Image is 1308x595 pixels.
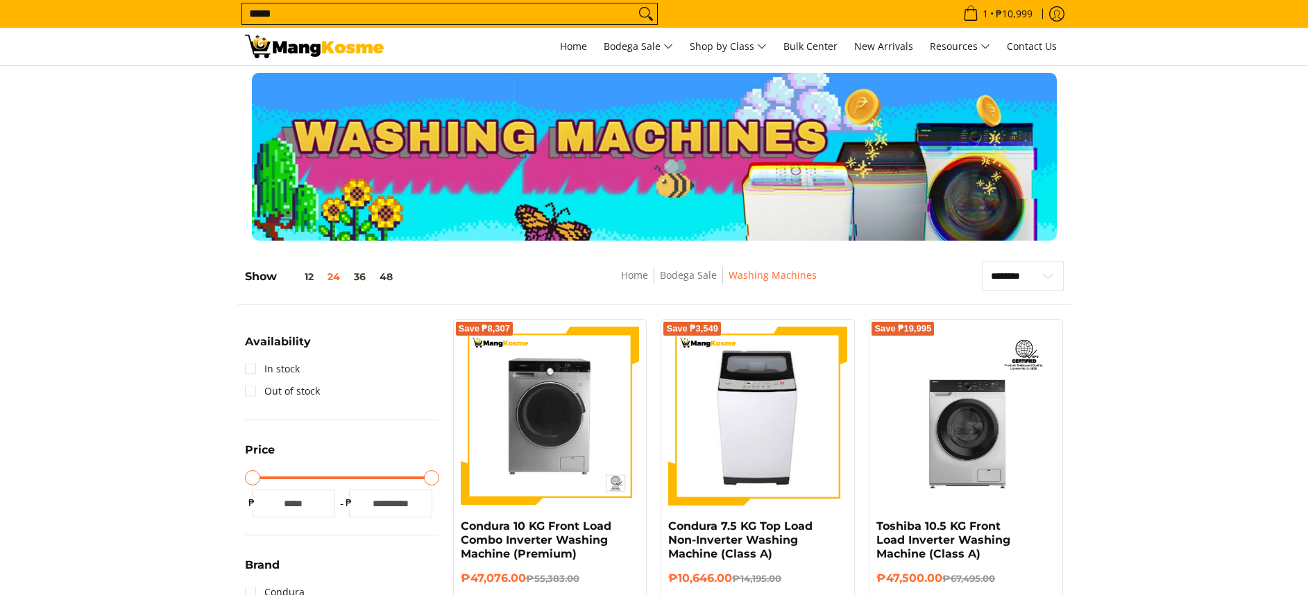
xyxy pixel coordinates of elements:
span: New Arrivals [854,40,913,53]
span: Home [560,40,587,53]
summary: Open [245,445,275,466]
a: Resources [923,28,997,65]
span: Save ₱19,995 [874,325,931,333]
span: 1 [980,9,990,19]
span: Bodega Sale [604,38,673,55]
nav: Main Menu [398,28,1064,65]
span: Save ₱8,307 [459,325,511,333]
a: Bodega Sale [597,28,680,65]
a: Condura 7.5 KG Top Load Non-Inverter Washing Machine (Class A) [668,519,813,560]
span: ₱ [245,496,259,510]
button: 48 [373,271,400,282]
span: Availability [245,336,311,347]
del: ₱67,495.00 [942,573,995,584]
img: condura-7.5kg-topload-non-inverter-washing-machine-class-c-full-view-mang-kosme [674,327,842,506]
a: New Arrivals [847,28,920,65]
a: Washing Machines [729,268,817,282]
a: Condura 10 KG Front Load Combo Inverter Washing Machine (Premium) [461,519,611,560]
span: Bulk Center [783,40,838,53]
span: Contact Us [1007,40,1057,53]
a: Bulk Center [776,28,844,65]
del: ₱55,383.00 [526,573,579,584]
span: Save ₱3,549 [666,325,718,333]
img: Condura 10 KG Front Load Combo Inverter Washing Machine (Premium) [461,327,640,506]
span: • [959,6,1037,21]
a: Shop by Class [683,28,774,65]
button: 12 [277,271,321,282]
h5: Show [245,270,400,284]
button: 24 [321,271,347,282]
span: Resources [930,38,990,55]
a: Home [553,28,594,65]
a: Contact Us [1000,28,1064,65]
a: Bodega Sale [660,268,717,282]
h6: ₱47,076.00 [461,571,640,585]
span: ₱ [342,496,356,510]
summary: Open [245,336,311,358]
del: ₱14,195.00 [732,573,781,584]
img: Washing Machines l Mang Kosme: Home Appliances Warehouse Sale Partner [245,35,384,58]
a: Out of stock [245,380,320,402]
button: 36 [347,271,373,282]
a: Home [621,268,648,282]
span: Brand [245,560,280,571]
a: Toshiba 10.5 KG Front Load Inverter Washing Machine (Class A) [876,519,1010,560]
button: Search [635,3,657,24]
h6: ₱47,500.00 [876,571,1055,585]
nav: Breadcrumbs [520,267,917,298]
span: ₱10,999 [994,9,1035,19]
a: In stock [245,358,300,380]
summary: Open [245,560,280,581]
img: Toshiba 10.5 KG Front Load Inverter Washing Machine (Class A) [876,327,1055,506]
span: Shop by Class [690,38,767,55]
h6: ₱10,646.00 [668,571,847,585]
span: Price [245,445,275,456]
